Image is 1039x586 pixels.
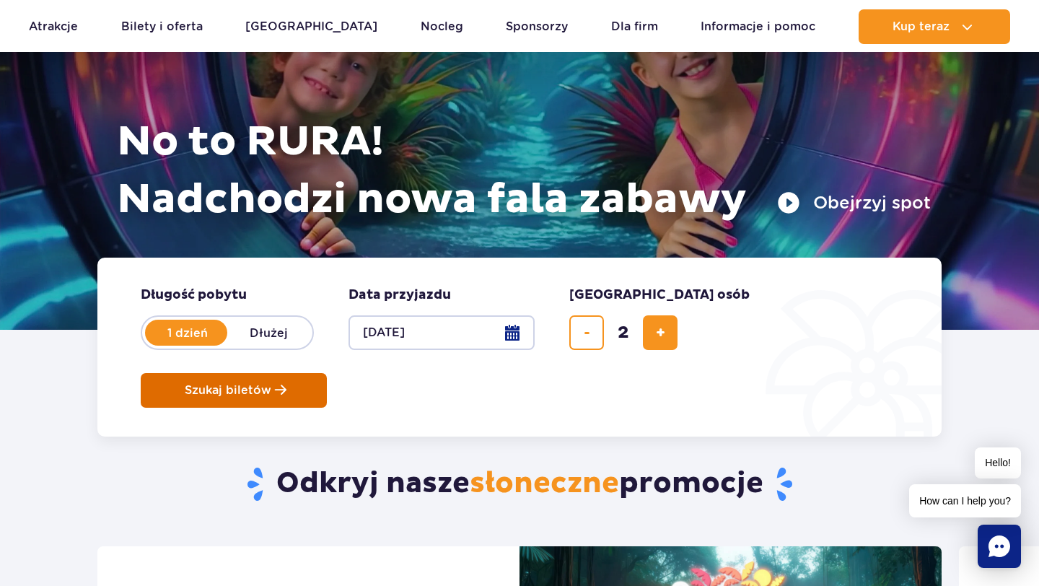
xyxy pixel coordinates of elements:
button: usuń bilet [569,315,604,350]
a: Nocleg [421,9,463,44]
div: Chat [978,525,1021,568]
span: Kup teraz [893,20,950,33]
span: Długość pobytu [141,287,247,304]
a: [GEOGRAPHIC_DATA] [245,9,377,44]
button: Szukaj biletów [141,373,327,408]
span: How can I help you? [909,484,1021,517]
span: słoneczne [470,465,619,502]
a: Atrakcje [29,9,78,44]
span: Hello! [975,447,1021,478]
form: Planowanie wizyty w Park of Poland [97,258,942,437]
input: liczba biletów [606,315,641,350]
button: [DATE] [348,315,535,350]
a: Bilety i oferta [121,9,203,44]
span: Data przyjazdu [348,287,451,304]
h1: No to RURA! Nadchodzi nowa fala zabawy [117,113,931,229]
span: Szukaj biletów [185,384,271,397]
label: 1 dzień [146,318,229,348]
h2: Odkryj nasze promocje [97,465,942,503]
button: Obejrzyj spot [777,191,931,214]
a: Dla firm [611,9,658,44]
button: Kup teraz [859,9,1010,44]
a: Sponsorzy [506,9,568,44]
button: dodaj bilet [643,315,678,350]
span: [GEOGRAPHIC_DATA] osób [569,287,750,304]
label: Dłużej [227,318,310,348]
a: Informacje i pomoc [701,9,815,44]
